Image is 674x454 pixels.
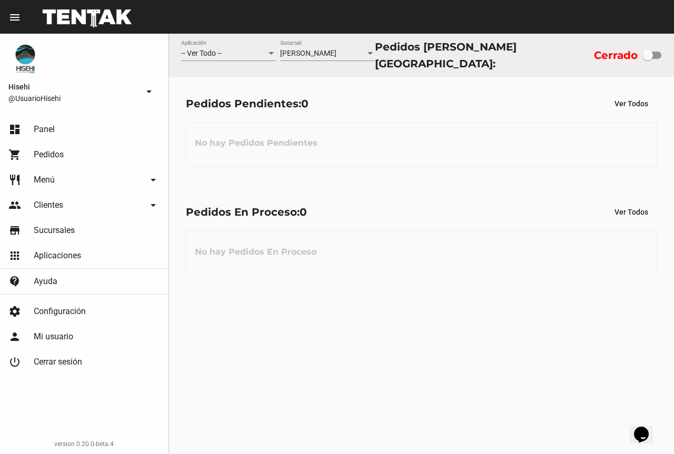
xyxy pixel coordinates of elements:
[8,249,21,262] mat-icon: apps
[8,199,21,211] mat-icon: people
[34,276,57,287] span: Ayuda
[34,250,81,261] span: Aplicaciones
[8,148,21,161] mat-icon: shopping_cart
[34,124,55,135] span: Panel
[630,412,663,443] iframe: chat widget
[186,236,325,268] h3: No hay Pedidos En Proceso
[300,206,307,218] span: 0
[34,200,63,210] span: Clientes
[186,127,326,159] h3: No hay Pedidos Pendientes
[8,275,21,288] mat-icon: contact_support
[301,97,309,110] span: 0
[34,225,75,236] span: Sucursales
[34,306,86,317] span: Configuración
[34,149,64,160] span: Pedidos
[34,331,73,342] span: Mi usuario
[34,357,82,367] span: Cerrar sesión
[181,49,222,57] span: -- Ver Todo --
[614,208,648,216] span: Ver Todos
[143,85,155,98] mat-icon: arrow_drop_down
[606,203,657,221] button: Ver Todos
[34,175,55,185] span: Menú
[8,439,160,449] div: version 0.20.0-beta.4
[147,199,160,211] mat-icon: arrow_drop_down
[594,47,638,64] label: Cerrado
[280,49,336,57] span: [PERSON_NAME]
[8,305,21,318] mat-icon: settings
[186,95,309,112] div: Pedidos Pendientes:
[8,330,21,343] mat-icon: person
[186,204,307,220] div: Pedidos En Proceso:
[8,174,21,186] mat-icon: restaurant
[8,93,138,104] span: @UsuarioHisehi
[606,94,657,113] button: Ver Todos
[8,42,42,76] img: b10aa081-330c-4927-a74e-08896fa80e0a.jpg
[147,174,160,186] mat-icon: arrow_drop_down
[8,356,21,368] mat-icon: power_settings_new
[8,224,21,237] mat-icon: store
[8,11,21,24] mat-icon: menu
[375,38,589,72] div: Pedidos [PERSON_NAME][GEOGRAPHIC_DATA]:
[8,80,138,93] span: Hisehi
[614,99,648,108] span: Ver Todos
[8,123,21,136] mat-icon: dashboard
